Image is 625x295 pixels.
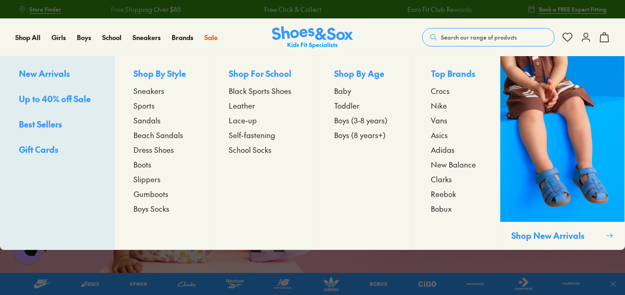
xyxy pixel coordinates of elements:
[9,233,46,267] iframe: Gorgias live chat messenger
[431,129,481,140] a: Asics
[16,60,175,81] div: Reply to the campaigns
[229,129,297,140] a: Self-fastening
[16,29,175,57] div: Need help finding the perfect pair for your little one? Let’s chat!
[133,100,191,111] a: Sports
[441,33,517,41] span: Search our range of products
[229,100,297,111] a: Leather
[334,115,388,126] span: Boys (3-8 years)
[229,115,257,126] span: Lace-up
[15,33,41,42] span: Shop All
[162,12,175,24] button: Dismiss campaign
[29,5,61,13] span: Store Finder
[133,159,191,170] a: Boots
[431,67,481,81] p: Top Brands
[204,33,218,42] a: Sale
[133,144,174,155] span: Dress Shoes
[108,5,178,14] a: Free Shipping Over $85
[431,100,447,111] span: Nike
[133,129,191,140] a: Beach Sandals
[19,144,58,155] span: Gift Cards
[334,100,393,111] a: Toddler
[334,67,393,81] p: Shop By Age
[431,144,481,155] a: Adidas
[431,85,481,96] a: Crocs
[16,11,31,25] img: Shoes logo
[7,11,184,57] div: Message from Shoes. Need help finding the perfect pair for your little one? Let’s chat!
[133,115,161,126] span: Sandals
[431,85,450,96] span: Crocs
[133,115,191,126] a: Sandals
[19,67,96,81] a: New Arrivals
[133,174,161,185] span: Slippers
[334,129,386,140] span: Boys (8 years+)
[431,129,448,140] span: Asics
[229,115,297,126] a: Lace-up
[229,85,297,96] a: Black Sports Shoes
[19,143,96,157] a: Gift Cards
[133,188,191,199] a: Gumboots
[431,203,481,214] a: Bobux
[229,67,297,81] p: Shop For School
[229,144,272,155] span: School Socks
[229,100,255,111] span: Leather
[422,28,555,46] button: Search our range of products
[539,5,607,13] span: Book a FREE Expert Fitting
[431,174,481,185] a: Clarks
[35,13,71,23] h3: Shoes
[133,129,183,140] span: Beach Sandals
[431,159,481,170] a: New Balance
[133,174,191,185] a: Slippers
[18,1,61,17] a: Store Finder
[133,67,191,81] p: Shop By Style
[431,100,481,111] a: Nike
[133,144,191,155] a: Dress Shoes
[133,100,155,111] span: Sports
[133,159,151,170] span: Boots
[133,85,164,96] span: Sneakers
[431,174,452,185] span: Clarks
[19,93,96,107] a: Up to 40% off Sale
[19,118,96,132] a: Best Sellers
[431,144,455,155] span: Adidas
[77,33,91,42] a: Boys
[229,144,297,155] a: School Socks
[334,129,393,140] a: Boys (8 years+)
[272,26,353,49] a: Shoes & Sox
[19,68,70,79] span: New Arrivals
[431,115,481,126] a: Vans
[431,115,447,126] span: Vans
[528,1,607,17] a: Book a FREE Expert Fitting
[133,203,191,214] a: Boys Socks
[7,1,184,90] div: Campaign message
[133,188,168,199] span: Gumboots
[261,5,318,14] a: Free Click & Collect
[500,56,625,249] a: Shop New Arrivals
[172,33,193,42] a: Brands
[334,85,393,96] a: Baby
[133,33,161,42] a: Sneakers
[133,85,191,96] a: Sneakers
[19,118,62,130] span: Best Sellers
[334,85,351,96] span: Baby
[52,33,66,42] a: Girls
[272,26,353,49] img: SNS_Logo_Responsive.svg
[511,229,602,242] p: Shop New Arrivals
[431,188,456,199] span: Reebok
[500,56,625,222] img: SNS_WEBASSETS_CollectionHero_ShopBoys_1280x1600_2.png
[133,203,169,214] span: Boys Socks
[102,33,122,42] a: School
[431,188,481,199] a: Reebok
[334,115,393,126] a: Boys (3-8 years)
[229,129,275,140] span: Self-fastening
[229,85,291,96] span: Black Sports Shoes
[19,93,91,104] span: Up to 40% off Sale
[431,203,452,214] span: Bobux
[405,5,469,14] a: Earn Fit Club Rewards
